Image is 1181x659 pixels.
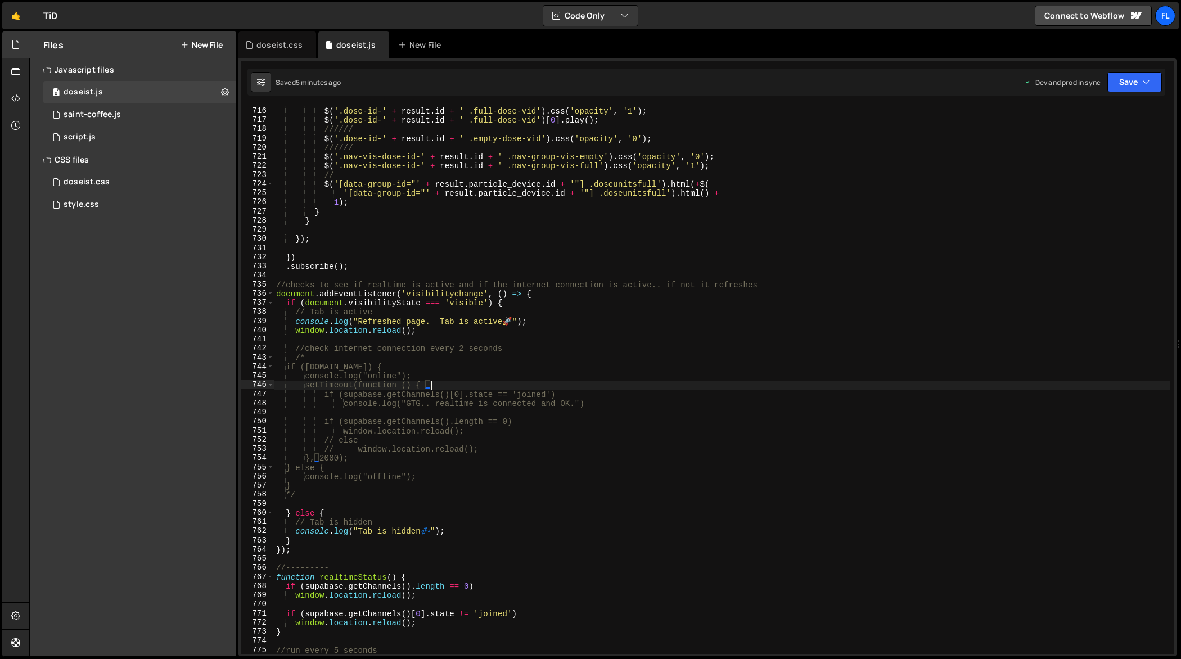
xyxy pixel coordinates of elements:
[30,148,236,171] div: CSS files
[241,326,274,335] div: 740
[241,508,274,517] div: 760
[241,280,274,289] div: 735
[241,463,274,472] div: 755
[241,344,274,353] div: 742
[398,39,445,51] div: New File
[1155,6,1175,26] a: Fl
[181,40,223,49] button: New File
[2,2,30,29] a: 🤙
[241,161,274,170] div: 722
[241,435,274,444] div: 752
[276,78,341,87] div: Saved
[241,152,274,161] div: 721
[241,115,274,124] div: 717
[241,216,274,225] div: 728
[241,590,274,599] div: 769
[64,132,96,142] div: script.js
[241,390,274,399] div: 747
[241,106,274,115] div: 716
[241,170,274,179] div: 723
[241,243,274,252] div: 731
[296,78,341,87] div: 5 minutes ago
[43,103,236,126] div: 4604/27020.js
[241,197,274,206] div: 726
[241,526,274,535] div: 762
[241,618,274,627] div: 772
[43,9,57,22] div: TiD
[241,646,274,655] div: 775
[1107,72,1162,92] button: Save
[241,143,274,152] div: 720
[1035,6,1152,26] a: Connect to Webflow
[241,124,274,133] div: 718
[241,517,274,526] div: 761
[241,252,274,261] div: 732
[241,179,274,188] div: 724
[241,636,274,645] div: 774
[241,545,274,554] div: 764
[241,399,274,408] div: 748
[241,188,274,197] div: 725
[241,536,274,545] div: 763
[241,134,274,143] div: 719
[241,490,274,499] div: 758
[43,193,236,216] div: 4604/25434.css
[241,627,274,636] div: 773
[64,110,121,120] div: saint-coffee.js
[241,270,274,279] div: 734
[256,39,303,51] div: doseist.css
[241,499,274,508] div: 759
[241,426,274,435] div: 751
[241,307,274,316] div: 738
[30,58,236,81] div: Javascript files
[241,207,274,216] div: 727
[241,380,274,389] div: 746
[64,87,103,97] div: doseist.js
[241,261,274,270] div: 733
[43,126,236,148] div: 4604/24567.js
[241,444,274,453] div: 753
[241,289,274,298] div: 736
[64,177,110,187] div: doseist.css
[241,362,274,371] div: 744
[241,599,274,608] div: 770
[241,472,274,481] div: 756
[336,39,376,51] div: doseist.js
[241,234,274,243] div: 730
[43,81,236,103] div: 4604/37981.js
[241,581,274,590] div: 768
[241,554,274,563] div: 765
[543,6,638,26] button: Code Only
[241,353,274,362] div: 743
[64,200,99,210] div: style.css
[241,453,274,462] div: 754
[241,225,274,234] div: 729
[241,481,274,490] div: 757
[241,335,274,344] div: 741
[241,572,274,581] div: 767
[43,39,64,51] h2: Files
[241,298,274,307] div: 737
[1024,78,1101,87] div: Dev and prod in sync
[241,609,274,618] div: 771
[241,371,274,380] div: 745
[241,408,274,417] div: 749
[43,171,236,193] div: 4604/42100.css
[241,563,274,572] div: 766
[241,417,274,426] div: 750
[53,89,60,98] span: 0
[241,317,274,326] div: 739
